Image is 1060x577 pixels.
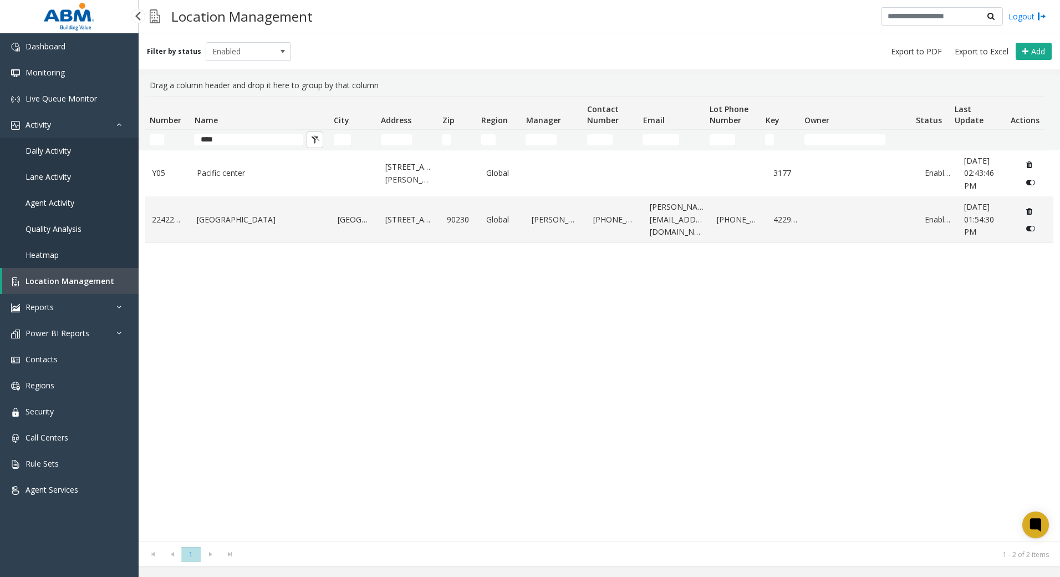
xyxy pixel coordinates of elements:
td: Lot Phone Number Filter [705,130,761,150]
span: Key [766,115,779,125]
span: Page 1 [181,547,201,562]
span: [DATE] 01:54:30 PM [964,201,994,237]
td: Manager Filter [521,130,583,150]
span: Quality Analysis [26,224,81,234]
a: Global [486,167,518,179]
button: Delete [1021,156,1038,174]
div: Data table [139,96,1060,541]
a: [DATE] 01:54:30 PM [964,201,1007,238]
input: Name Filter [194,134,303,145]
span: Regions [26,380,54,391]
a: Location Management [2,268,139,294]
button: Disable [1021,220,1041,237]
button: Export to Excel [950,44,1013,59]
span: Add [1031,46,1045,57]
span: Number [150,115,181,125]
td: Zip Filter [438,130,477,150]
img: 'icon' [11,408,20,417]
td: Key Filter [761,130,799,150]
img: 'icon' [11,330,20,338]
input: Owner Filter [804,134,886,145]
img: 'icon' [11,434,20,443]
span: Security [26,406,54,417]
a: 3177 [773,167,799,179]
a: [STREET_ADDRESS] [385,214,434,226]
span: Reports [26,302,54,312]
img: 'icon' [11,460,20,469]
span: Location Management [26,276,114,286]
img: 'icon' [11,356,20,365]
span: Agent Services [26,484,78,495]
span: Name [195,115,218,125]
span: Email [643,115,665,125]
img: 'icon' [11,382,20,391]
span: Lane Activity [26,171,71,182]
span: Lot Phone Number [710,104,748,125]
span: Enabled [206,43,274,60]
td: Address Filter [376,130,438,150]
input: Number Filter [150,134,164,145]
img: logout [1037,11,1046,22]
div: Drag a column header and drop it here to group by that column [145,75,1053,96]
button: Add [1016,43,1052,60]
h3: Location Management [166,3,318,30]
span: Contact Number [587,104,619,125]
input: Key Filter [765,134,774,145]
img: 'icon' [11,95,20,104]
a: Global [486,214,518,226]
a: [PERSON_NAME] [532,214,580,226]
th: Status [911,97,950,130]
span: Live Queue Monitor [26,93,97,104]
span: [DATE] 02:43:46 PM [964,155,994,191]
span: Contacts [26,354,58,365]
span: Dashboard [26,41,65,52]
span: Monitoring [26,67,65,78]
button: Delete [1021,202,1038,220]
img: 'icon' [11,303,20,312]
span: City [334,115,349,125]
td: Actions Filter [1006,130,1045,150]
img: 'icon' [11,486,20,495]
a: Y05 [152,167,184,179]
img: pageIcon [150,3,160,30]
a: [PERSON_NAME][EMAIL_ADDRESS][DOMAIN_NAME] [650,201,704,238]
a: [STREET_ADDRESS][PERSON_NAME] [385,161,434,186]
a: Logout [1008,11,1046,22]
button: Disable [1021,174,1041,191]
span: Region [481,115,508,125]
input: Zip Filter [442,134,451,145]
td: Number Filter [145,130,190,150]
span: Export to PDF [891,46,942,57]
label: Filter by status [147,47,201,57]
a: [GEOGRAPHIC_DATA] [197,214,324,226]
td: Owner Filter [800,130,911,150]
td: Region Filter [477,130,521,150]
th: Actions [1006,97,1045,130]
a: 422913 [773,214,799,226]
td: Contact Number Filter [583,130,638,150]
input: City Filter [334,134,351,145]
button: Export to PDF [886,44,946,59]
td: Name Filter [190,130,329,150]
a: 22422913 [152,214,184,226]
span: Zip [442,115,455,125]
a: [DATE] 02:43:46 PM [964,155,1007,192]
a: Enabled [925,167,951,179]
a: [GEOGRAPHIC_DATA] [338,214,372,226]
span: Manager [526,115,561,125]
img: 'icon' [11,43,20,52]
a: Pacific center [197,167,324,179]
img: 'icon' [11,277,20,286]
button: Clear [307,131,323,148]
input: Lot Phone Number Filter [710,134,735,145]
span: Export to Excel [955,46,1008,57]
td: Email Filter [638,130,705,150]
span: Power BI Reports [26,328,89,338]
span: Agent Activity [26,198,74,208]
td: City Filter [329,130,376,150]
input: Contact Number Filter [587,134,613,145]
kendo-pager-info: 1 - 2 of 2 items [246,550,1049,559]
img: 'icon' [11,121,20,130]
span: Last Update [955,104,983,125]
a: [PHONE_NUMBER] [593,214,636,226]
